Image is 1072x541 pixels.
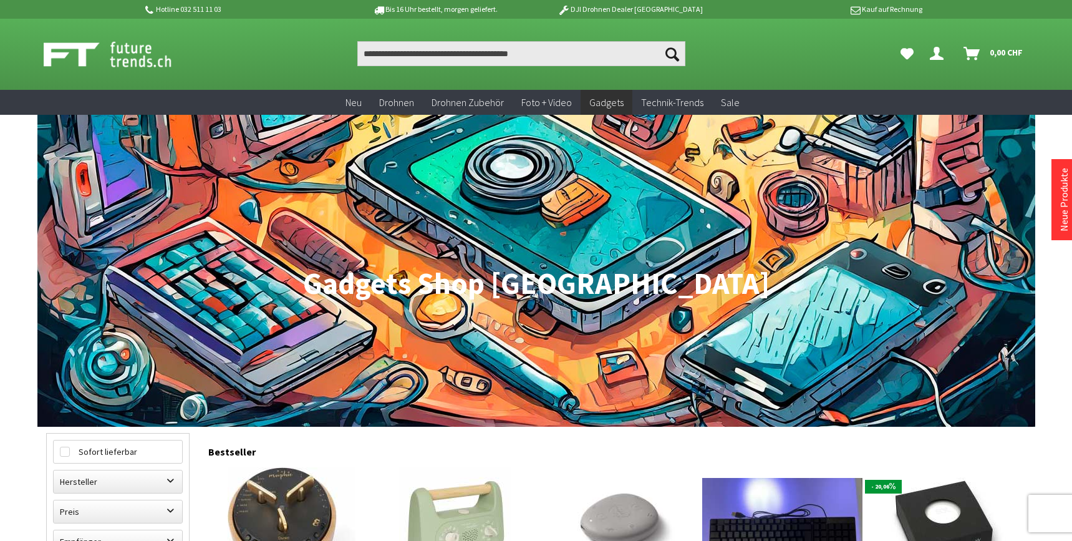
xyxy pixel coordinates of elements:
a: Sale [712,90,748,115]
span: Technik-Trends [641,96,703,109]
a: Neu [337,90,370,115]
img: Shop Futuretrends - zur Startseite wechseln [44,39,199,70]
span: 0,00 CHF [990,42,1023,62]
a: Drohnen [370,90,423,115]
a: Drohnen Zubehör [423,90,513,115]
button: Suchen [659,41,685,66]
label: Sofort lieferbar [54,441,182,463]
a: Technik-Trends [632,90,712,115]
h1: Gadgets Shop [GEOGRAPHIC_DATA] [46,268,1026,300]
a: Warenkorb [959,41,1029,66]
a: Meine Favoriten [894,41,920,66]
a: Neue Produkte [1058,168,1070,232]
p: Hotline 032 511 11 03 [143,2,338,17]
span: Gadgets [589,96,624,109]
p: Kauf auf Rechnung [728,2,922,17]
p: DJI Drohnen Dealer [GEOGRAPHIC_DATA] [533,2,727,17]
a: Dein Konto [925,41,954,66]
span: Neu [345,96,362,109]
span: Drohnen Zubehör [432,96,504,109]
div: Bestseller [208,433,1026,464]
span: Foto + Video [521,96,572,109]
a: Gadgets [581,90,632,115]
label: Hersteller [54,470,182,493]
label: Preis [54,500,182,523]
input: Produkt, Marke, Kategorie, EAN, Artikelnummer… [357,41,685,66]
a: Foto + Video [513,90,581,115]
p: Bis 16 Uhr bestellt, morgen geliefert. [338,2,533,17]
span: Drohnen [379,96,414,109]
span: Sale [721,96,740,109]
